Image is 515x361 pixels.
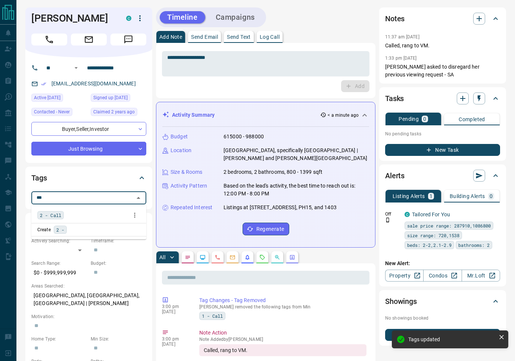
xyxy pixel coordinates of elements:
svg: Requests [259,254,265,260]
p: 0 [490,194,493,199]
span: 2 - Call [40,211,61,219]
a: [EMAIL_ADDRESS][DOMAIN_NAME] [51,81,136,87]
svg: Notes [185,254,191,260]
p: 3:00 pm [162,304,188,309]
p: 1 [430,194,433,199]
p: Home Type: [31,336,87,342]
span: Message [110,34,146,45]
p: $0 - $999,999,999 [31,267,87,279]
a: Property [385,270,424,282]
button: Open [72,63,81,72]
p: 1:33 pm [DATE] [385,56,417,61]
span: 2 - [56,226,64,233]
p: Called, rang to VM. [385,42,500,50]
svg: Push Notification Only [385,217,390,223]
p: Budget [171,133,188,141]
div: Mon Aug 11 2025 [31,94,87,104]
h2: Showings [385,295,417,307]
h2: Alerts [385,170,405,182]
div: Showings [385,292,500,310]
span: Email [71,34,107,45]
p: 0 [423,116,426,122]
p: Location [171,147,191,154]
div: Activity Summary< a minute ago [162,108,369,122]
p: Send Email [191,34,218,40]
span: Call [31,34,67,45]
svg: Opportunities [274,254,280,260]
p: Budget: [91,260,146,267]
div: Tags updated [408,336,496,342]
p: Size & Rooms [171,168,203,176]
span: Claimed 2 years ago [93,108,135,116]
p: Note Added by [PERSON_NAME] [199,337,366,342]
p: [PERSON_NAME] asked to disregard her previous viewing request - SA [385,63,500,79]
span: Contacted - Never [34,108,70,116]
p: Pending [399,116,419,122]
p: 615000 - 988000 [224,133,264,141]
h2: Tags [31,172,47,184]
button: New Showing [385,329,500,341]
div: Tue Oct 24 2017 [91,94,146,104]
p: Send Text [227,34,251,40]
h2: Tasks [385,92,404,104]
p: Create [37,226,51,233]
p: Listings at [STREET_ADDRESS], PH15, and 1403 [224,204,337,211]
span: beds: 2-2,2.1-2.9 [407,241,452,249]
h2: Notes [385,13,405,25]
svg: Emails [230,254,235,260]
span: size range: 720,1538 [407,232,459,239]
p: [GEOGRAPHIC_DATA], specifically [GEOGRAPHIC_DATA] | [PERSON_NAME] and [PERSON_NAME][GEOGRAPHIC_DATA] [224,147,369,162]
div: Tasks [385,90,500,107]
a: Mr.Loft [462,270,500,282]
p: Tag Changes - Tag Removed [199,296,366,304]
div: condos.ca [126,16,131,21]
p: [PERSON_NAME] removed the following tags from Min [199,304,366,310]
p: Add Note [159,34,182,40]
span: 1 - Call [202,312,223,320]
button: Timeline [160,11,205,23]
div: Buyer , Seller , Investor [31,122,146,136]
p: New Alert: [385,260,500,267]
svg: Email Verified [41,81,46,87]
span: sale price range: 287910,1086800 [407,222,491,229]
a: Condos [423,270,462,282]
button: Regenerate [243,223,289,235]
p: Based on the lead's activity, the best time to reach out is: 12:00 PM - 8:00 PM [224,182,369,198]
p: Motivation: [31,313,146,320]
p: Off [385,211,400,217]
p: Note Action [199,329,366,337]
svg: Calls [215,254,221,260]
p: No showings booked [385,315,500,321]
svg: Agent Actions [289,254,295,260]
p: Log Call [260,34,280,40]
div: Tue Aug 08 2023 [91,108,146,118]
span: Signed up [DATE] [93,94,128,101]
svg: Lead Browsing Activity [200,254,206,260]
p: Timeframe: [91,238,146,244]
span: Active [DATE] [34,94,60,101]
a: Tailored For You [412,211,450,217]
p: 3:00 pm [162,336,188,342]
div: Called, rang to VM. [199,344,366,356]
p: Activity Pattern [171,182,207,190]
button: Campaigns [208,11,262,23]
p: Search Range: [31,260,87,267]
p: Building Alerts [450,194,485,199]
button: New Task [385,144,500,156]
p: Areas Searched: [31,283,146,289]
div: Alerts [385,167,500,185]
svg: Listing Alerts [244,254,250,260]
p: Completed [459,117,485,122]
div: Just Browsing [31,142,146,156]
p: Min Size: [91,336,146,342]
div: Notes [385,10,500,28]
div: Tags [31,169,146,187]
p: All [159,255,165,260]
p: No pending tasks [385,128,500,139]
p: Actively Searching: [31,238,87,244]
div: condos.ca [405,212,410,217]
span: bathrooms: 2 [458,241,490,249]
h1: [PERSON_NAME] [31,12,115,24]
p: 2 bedrooms, 2 bathrooms, 800 - 1399 sqft [224,168,322,176]
p: Repeated Interest [171,204,212,211]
